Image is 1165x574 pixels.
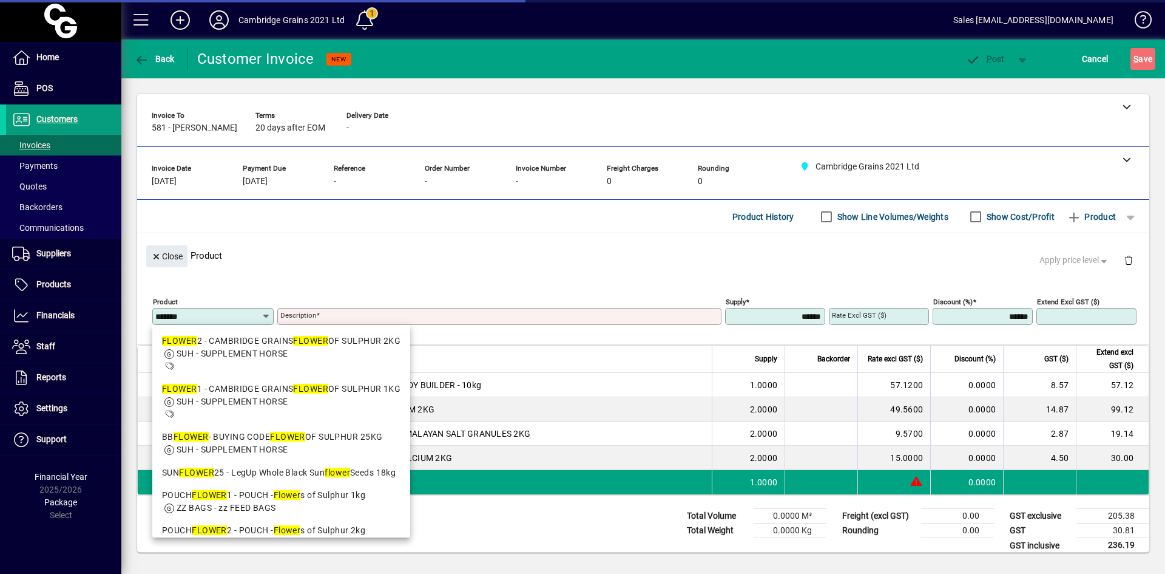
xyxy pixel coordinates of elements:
[6,394,121,424] a: Settings
[1076,538,1149,553] td: 236.19
[836,509,921,524] td: Freight (excl GST)
[12,182,47,191] span: Quotes
[750,379,778,391] span: 1.0000
[1039,254,1110,267] span: Apply price level
[750,452,778,464] span: 2.0000
[192,490,227,500] em: FLOWER
[1076,509,1149,524] td: 205.38
[921,524,994,538] td: 0.00
[151,247,183,267] span: Close
[681,509,754,524] td: Total Volume
[36,341,55,351] span: Staff
[131,48,178,70] button: Back
[954,352,996,366] span: Discount (%)
[146,245,187,267] button: Close
[6,73,121,104] a: POS
[177,445,288,454] span: SUH - SUPPLEMENT HORSE
[1003,446,1076,470] td: 4.50
[121,48,188,70] app-page-header-button: Back
[754,524,826,538] td: 0.0000 Kg
[152,461,410,484] mat-option: SUNFLOWER25 - LegUp Whole Black Sunflower Seeds 18kg
[162,524,400,537] div: POUCH 2 - POUCH - s of Sulphur 2kg
[607,177,612,186] span: 0
[953,10,1113,30] div: Sales [EMAIL_ADDRESS][DOMAIN_NAME]
[750,403,778,415] span: 2.0000
[12,140,50,150] span: Invoices
[174,432,209,442] em: FLOWER
[698,177,703,186] span: 0
[35,472,87,482] span: Financial Year
[293,336,328,346] em: FLOWER
[930,373,1003,397] td: 0.0000
[162,431,400,443] div: BB - BUYING CODE OF SULPHUR 25KG
[200,9,238,31] button: Profile
[137,233,1149,278] div: Product
[817,352,850,366] span: Backorder
[134,54,175,64] span: Back
[6,135,121,155] a: Invoices
[12,161,58,171] span: Payments
[152,484,410,519] mat-option: POUCHFLOWER1 - POUCH - Flowers of Sulphur 1kg
[12,202,62,212] span: Backorders
[836,524,921,538] td: Rounding
[152,330,410,378] mat-option: FLOWER2 - CAMBRIDGE GRAINS FLOWER OF SULPHUR 2KG
[1003,422,1076,446] td: 2.87
[835,211,948,223] label: Show Line Volumes/Weights
[6,301,121,331] a: Financials
[6,425,121,455] a: Support
[681,524,754,538] td: Total Weight
[238,10,345,30] div: Cambridge Grains 2021 Ltd
[36,83,53,93] span: POS
[930,397,1003,422] td: 0.0000
[732,207,794,227] span: Product History
[987,54,992,64] span: P
[152,378,410,426] mat-option: FLOWER1 - CAMBRIDGE GRAINS FLOWER OF SULPHUR 1KG
[750,476,778,488] span: 1.0000
[6,363,121,393] a: Reports
[832,311,886,319] mat-label: Rate excl GST ($)
[36,248,71,258] span: Suppliers
[36,403,67,413] span: Settings
[1114,245,1143,275] button: Delete
[274,490,301,500] em: Flower
[1076,422,1149,446] td: 19.14
[865,379,923,391] div: 57.1200
[152,426,410,461] mat-option: BBFLOWER - BUYING CODE FLOWER OF SULPHUR 25KG
[1076,373,1149,397] td: 57.12
[984,211,1055,223] label: Show Cost/Profit
[755,352,777,366] span: Supply
[143,250,191,261] app-page-header-button: Close
[1082,49,1109,69] span: Cancel
[6,332,121,362] a: Staff
[270,432,305,442] em: FLOWER
[161,9,200,31] button: Add
[1130,48,1155,70] button: Save
[6,217,121,238] a: Communications
[728,206,799,228] button: Product History
[255,123,325,133] span: 20 days after EOM
[334,177,336,186] span: -
[152,519,410,555] mat-option: POUCHFLOWER2 - POUCH - Flowers of Sulphur 2kg
[293,384,328,394] em: FLOWER
[865,428,923,440] div: 9.5700
[192,525,227,535] em: FLOWER
[1004,524,1076,538] td: GST
[36,372,66,382] span: Reports
[153,298,178,306] mat-label: Product
[162,383,400,395] div: 1 - CAMBRIDGE GRAINS OF SULPHUR 1KG
[162,466,400,479] div: SUN 25 - LegUp Whole Black Sun Seeds 18kg
[177,503,276,513] span: ZZ BAGS - zz FEED BAGS
[6,197,121,217] a: Backorders
[1079,48,1112,70] button: Cancel
[1037,298,1099,306] mat-label: Extend excl GST ($)
[750,428,778,440] span: 2.0000
[1133,49,1152,69] span: ave
[152,177,177,186] span: [DATE]
[44,497,77,507] span: Package
[1004,509,1076,524] td: GST exclusive
[177,397,288,406] span: SUH - SUPPLEMENT HORSE
[1126,2,1150,42] a: Knowledge Base
[921,509,994,524] td: 0.00
[1133,54,1138,64] span: S
[933,298,973,306] mat-label: Discount (%)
